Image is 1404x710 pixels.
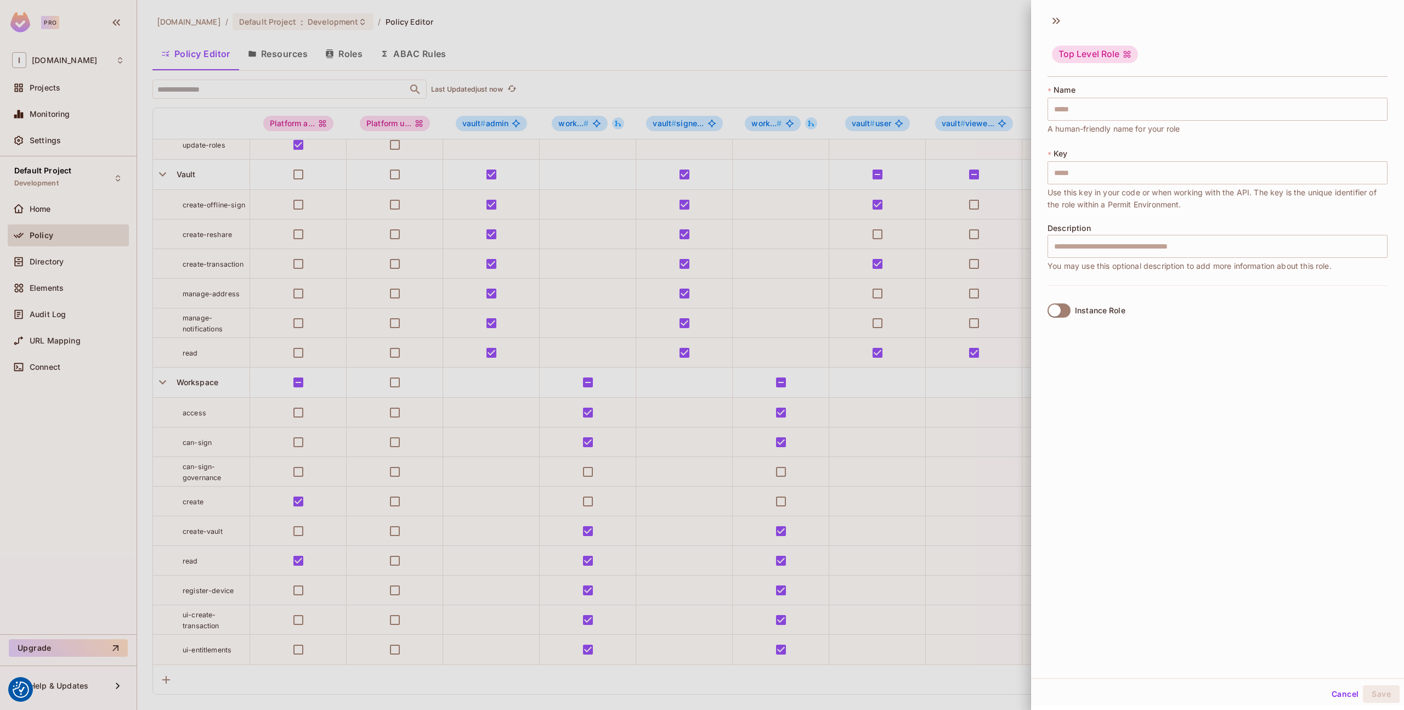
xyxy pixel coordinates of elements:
button: Cancel [1327,685,1363,703]
button: Consent Preferences [13,681,29,698]
span: A human-friendly name for your role [1048,123,1180,135]
span: Use this key in your code or when working with the API. The key is the unique identifier of the r... [1048,187,1388,211]
div: Instance Role [1075,306,1125,315]
span: Name [1054,86,1075,94]
button: Save [1363,685,1400,703]
span: You may use this optional description to add more information about this role. [1048,260,1332,272]
span: Description [1048,224,1091,233]
img: Revisit consent button [13,681,29,698]
div: Top Level Role [1052,46,1138,63]
span: Key [1054,149,1067,158]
